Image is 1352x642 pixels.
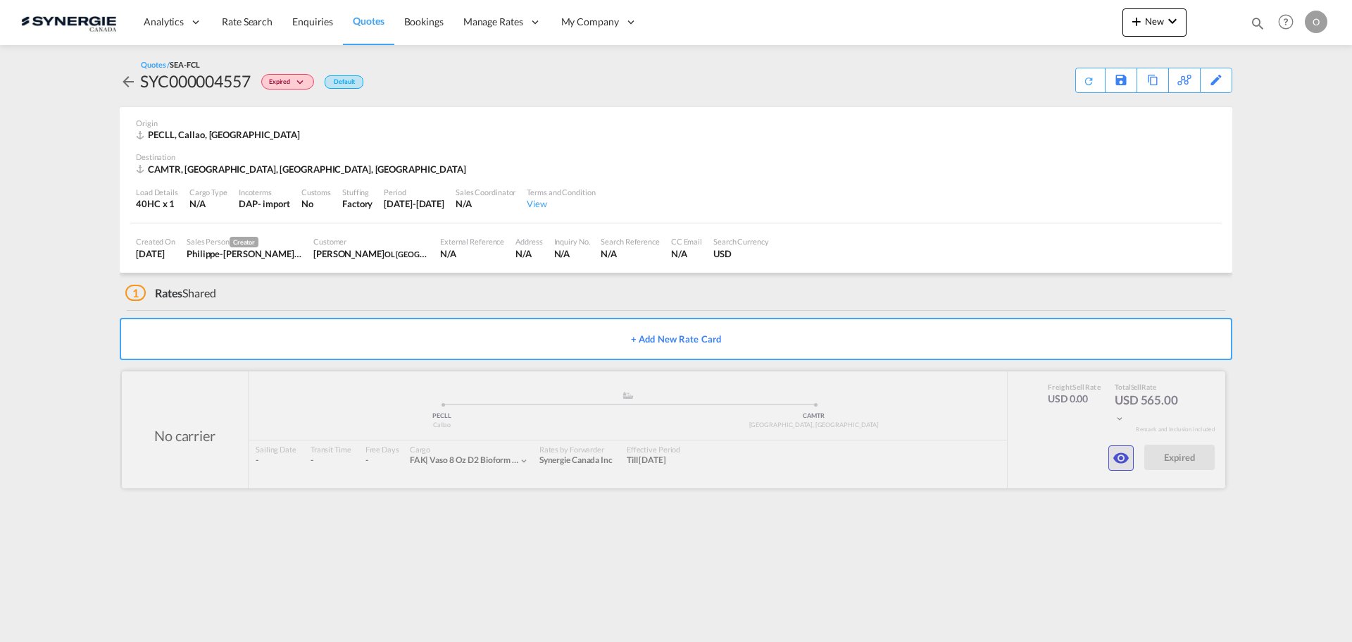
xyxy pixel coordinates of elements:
div: Default [325,75,363,89]
div: View [527,197,595,210]
span: My Company [561,15,619,29]
div: Stuffing [342,187,373,197]
div: 40HC x 1 [136,197,178,210]
div: 26 Sep 2024 [136,247,175,260]
div: Customs [301,187,331,197]
div: Terms and Condition [527,187,595,197]
span: Quotes [353,15,384,27]
span: Enquiries [292,16,333,27]
div: N/A [554,247,590,260]
div: USD [713,247,769,260]
div: icon-magnify [1250,16,1265,37]
div: Search Reference [601,236,659,247]
div: Created On [136,236,175,247]
img: 1f56c880d42311ef80fc7dca854c8e59.png [21,6,116,38]
span: Creator [230,237,258,247]
div: DAP [239,197,258,210]
md-icon: icon-magnify [1250,16,1265,31]
div: PECLL, Callao, Americas [136,128,303,141]
div: Darren Ross [313,247,429,260]
div: N/A [456,197,515,210]
div: Destination [136,152,1216,162]
div: N/A [440,247,504,260]
span: Expired [269,78,294,91]
div: Load Details [136,187,178,197]
span: OL [GEOGRAPHIC_DATA] [384,248,472,259]
div: Inquiry No. [554,236,590,247]
span: SEA-FCL [170,60,199,69]
div: 30 Sep 2024 [384,197,444,210]
div: N/A [601,247,659,260]
md-icon: icon-refresh [1081,73,1096,88]
div: Save As Template [1106,68,1137,92]
div: Shared [125,285,216,301]
div: SYC000004557 [140,70,251,92]
div: N/A [515,247,542,260]
div: - import [258,197,290,210]
div: Change Status Here [251,70,318,92]
button: icon-plus 400-fgNewicon-chevron-down [1122,8,1187,37]
span: Manage Rates [463,15,523,29]
md-icon: icon-eye [1113,450,1129,467]
div: Address [515,236,542,247]
span: Rate Search [222,16,273,27]
span: Bookings [404,16,444,27]
div: O [1305,11,1327,33]
span: 1 [125,285,146,301]
div: Philippe-Olivier St-Cyr [187,247,302,260]
span: Analytics [144,15,184,29]
div: Quotes /SEA-FCL [141,59,200,70]
div: icon-arrow-left [120,70,140,92]
md-icon: icon-chevron-down [1164,13,1181,30]
div: Quote PDF is not available at this time [1083,68,1098,87]
span: New [1128,16,1181,27]
div: Help [1274,10,1305,35]
div: Change Status Here [261,74,314,89]
div: Factory Stuffing [342,197,373,210]
div: Customer [313,236,429,247]
md-icon: icon-arrow-left [120,73,137,90]
div: Period [384,187,444,197]
div: N/A [189,197,227,210]
div: Sales Person [187,236,302,247]
div: CAMTR, Montreal, QC, Americas [136,163,470,175]
md-icon: icon-plus 400-fg [1128,13,1145,30]
span: Help [1274,10,1298,34]
div: External Reference [440,236,504,247]
div: Cargo Type [189,187,227,197]
button: + Add New Rate Card [120,318,1232,360]
div: Origin [136,118,1216,128]
span: Rates [155,286,183,300]
div: N/A [671,247,702,260]
span: PECLL, Callao, [GEOGRAPHIC_DATA] [148,129,300,140]
md-icon: icon-chevron-down [294,79,311,87]
div: Sales Coordinator [456,187,515,197]
button: icon-eye [1108,445,1134,471]
div: No [301,197,331,210]
div: Incoterms [239,187,290,197]
div: CC Email [671,236,702,247]
div: Search Currency [713,236,769,247]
